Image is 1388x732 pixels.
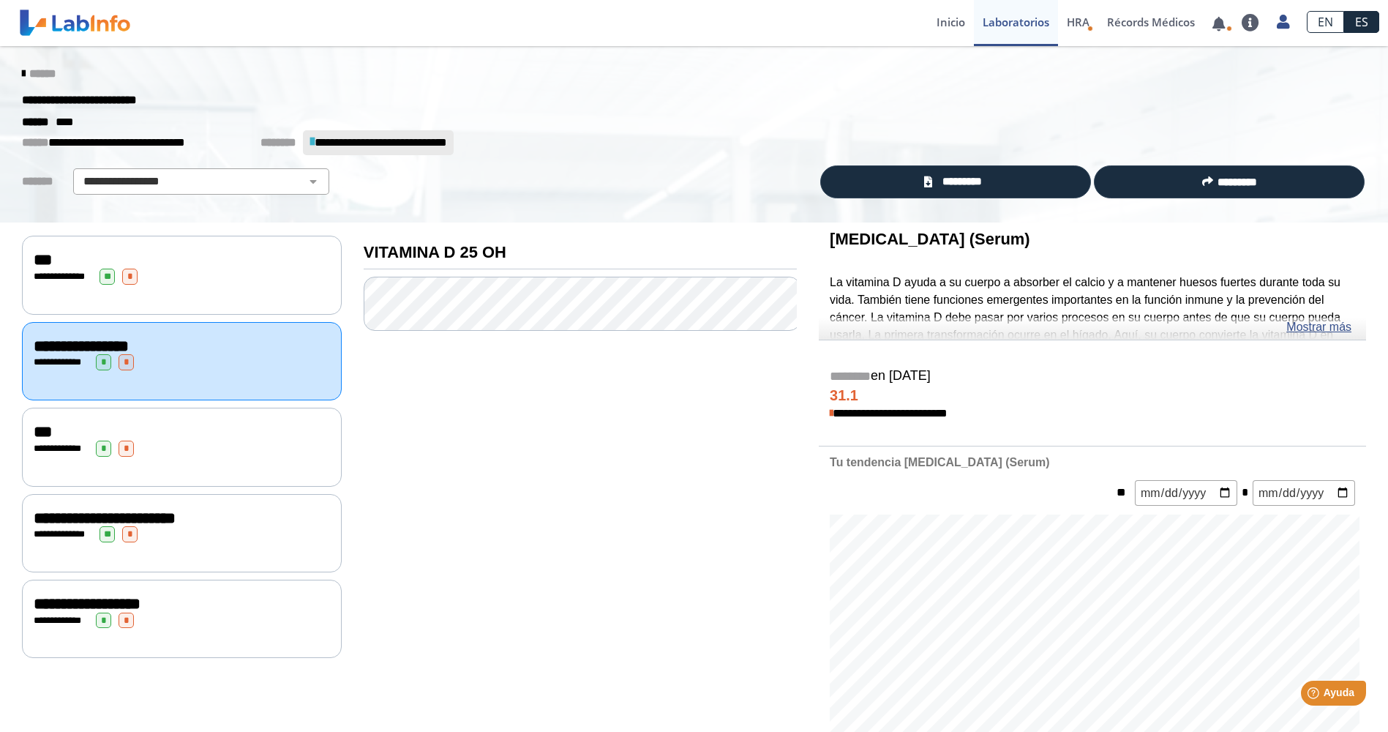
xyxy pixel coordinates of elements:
input: mm/dd/yyyy [1253,480,1355,506]
a: Mostrar más [1286,318,1351,336]
b: [MEDICAL_DATA] (Serum) [830,230,1030,248]
a: ES [1344,11,1379,33]
p: La vitamina D ayuda a su cuerpo a absorber el calcio y a mantener huesos fuertes durante toda su ... [830,274,1355,396]
a: EN [1307,11,1344,33]
h5: en [DATE] [830,368,1355,385]
span: HRA [1067,15,1089,29]
input: mm/dd/yyyy [1135,480,1237,506]
b: Tu tendencia [MEDICAL_DATA] (Serum) [830,456,1049,468]
b: VITAMINA D 25 OH [364,243,506,261]
iframe: Help widget launcher [1258,675,1372,716]
h4: 31.1 [830,387,1355,405]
